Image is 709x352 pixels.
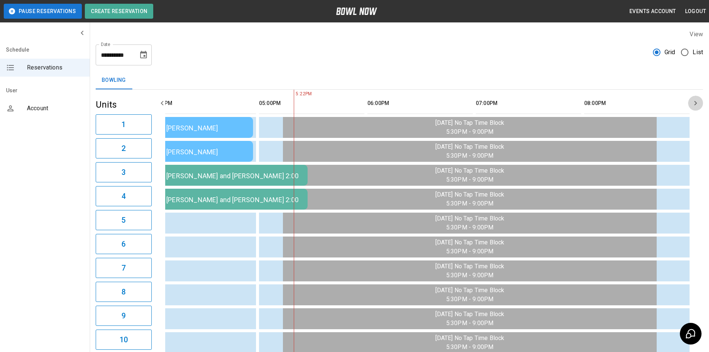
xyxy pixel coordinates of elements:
[153,123,247,132] div: [PERSON_NAME]
[4,4,82,19] button: Pause Reservations
[27,104,84,113] span: Account
[294,90,296,98] span: 5:22PM
[121,262,126,274] h6: 7
[121,286,126,298] h6: 8
[96,99,152,111] h5: Units
[690,31,703,38] label: View
[96,258,152,278] button: 7
[153,195,302,204] div: [PERSON_NAME] and [PERSON_NAME] 2:00
[121,142,126,154] h6: 2
[96,162,152,182] button: 3
[121,166,126,178] h6: 3
[136,47,151,62] button: Choose date, selected date is Aug 14, 2025
[85,4,153,19] button: Create Reservation
[96,114,152,135] button: 1
[626,4,679,18] button: Events Account
[96,71,703,89] div: inventory tabs
[96,71,132,89] button: Bowling
[153,147,247,156] div: [PERSON_NAME]
[96,234,152,254] button: 6
[121,310,126,322] h6: 9
[121,214,126,226] h6: 5
[96,138,152,158] button: 2
[693,48,703,57] span: List
[336,7,377,15] img: logo
[665,48,675,57] span: Grid
[27,63,84,72] span: Reservations
[682,4,709,18] button: Logout
[96,330,152,350] button: 10
[120,334,128,346] h6: 10
[96,186,152,206] button: 4
[153,171,302,180] div: [PERSON_NAME] and [PERSON_NAME] 2:00
[96,210,152,230] button: 5
[121,190,126,202] h6: 4
[121,118,126,130] h6: 1
[121,238,126,250] h6: 6
[96,306,152,326] button: 9
[96,282,152,302] button: 8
